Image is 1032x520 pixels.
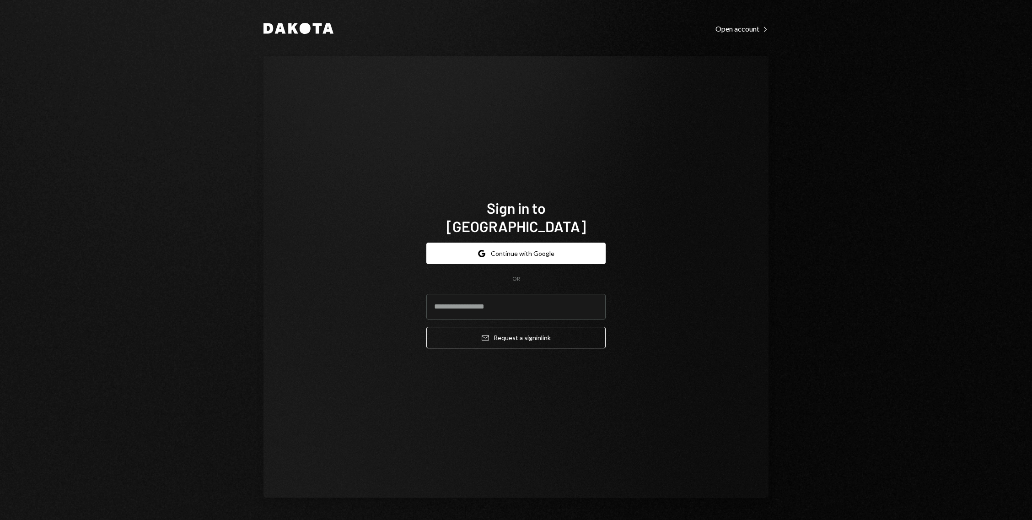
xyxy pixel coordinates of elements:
button: Continue with Google [426,243,606,264]
button: Request a signinlink [426,327,606,348]
a: Open account [715,23,769,33]
h1: Sign in to [GEOGRAPHIC_DATA] [426,199,606,235]
div: OR [512,275,520,283]
div: Open account [715,24,769,33]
